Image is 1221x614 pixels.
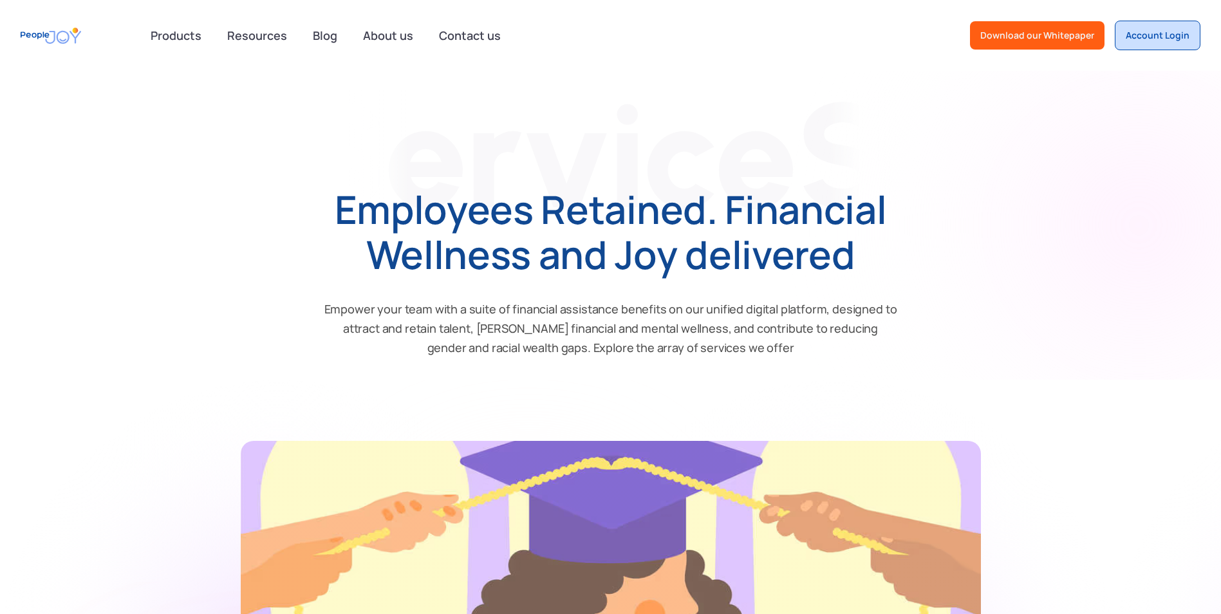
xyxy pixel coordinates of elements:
div: Account Login [1126,29,1189,42]
a: home [21,21,81,50]
div: Download our Whitepaper [980,29,1094,42]
a: Blog [305,21,345,50]
a: Download our Whitepaper [970,21,1104,50]
p: Empower your team with a suite of financial assistance benefits on our unified digital platform, ... [323,283,898,357]
a: Contact us [431,21,508,50]
a: Resources [219,21,295,50]
a: Account Login [1115,21,1200,50]
a: About us [355,21,421,50]
div: Products [143,23,209,48]
h1: Employees Retained. Financial Wellness and Joy delivered [323,187,898,277]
